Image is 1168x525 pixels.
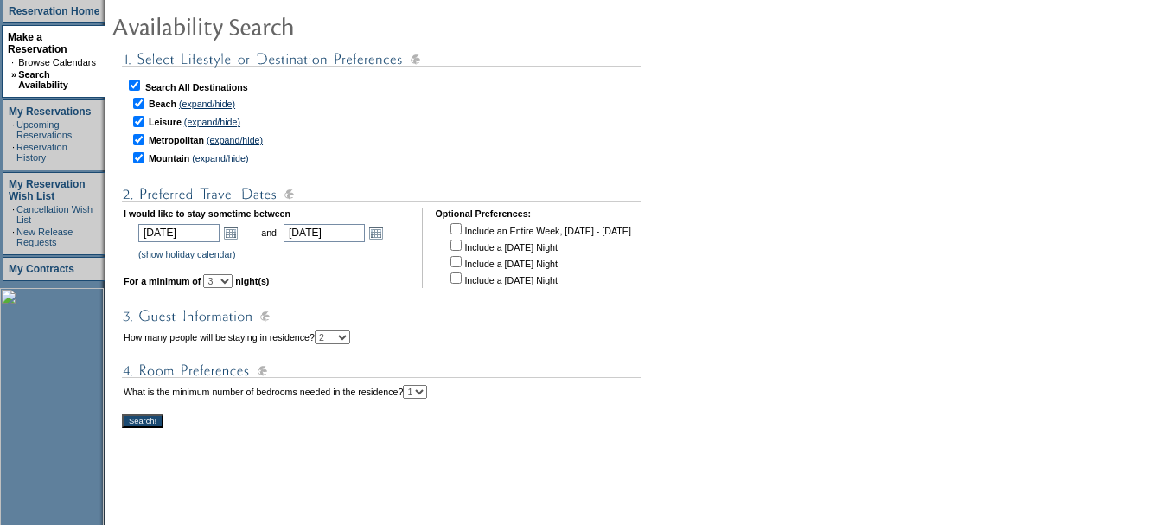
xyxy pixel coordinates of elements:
[9,178,86,202] a: My Reservation Wish List
[149,99,176,109] b: Beach
[235,276,269,286] b: night(s)
[122,414,163,428] input: Search!
[184,117,240,127] a: (expand/hide)
[9,106,91,118] a: My Reservations
[145,82,248,93] b: Search All Destinations
[149,117,182,127] b: Leisure
[179,99,235,109] a: (expand/hide)
[8,31,67,55] a: Make a Reservation
[12,142,15,163] td: ·
[284,224,365,242] input: Date format: M/D/Y. Shortcut keys: [T] for Today. [UP] or [.] for Next Day. [DOWN] or [,] for Pre...
[16,142,67,163] a: Reservation History
[367,223,386,242] a: Open the calendar popup.
[138,224,220,242] input: Date format: M/D/Y. Shortcut keys: [T] for Today. [UP] or [.] for Next Day. [DOWN] or [,] for Pre...
[149,153,189,163] b: Mountain
[124,276,201,286] b: For a minimum of
[124,208,290,219] b: I would like to stay sometime between
[124,330,350,344] td: How many people will be staying in residence?
[138,249,236,259] a: (show holiday calendar)
[221,223,240,242] a: Open the calendar popup.
[12,204,15,225] td: ·
[149,135,204,145] b: Metropolitan
[435,208,531,219] b: Optional Preferences:
[16,227,73,247] a: New Release Requests
[11,57,16,67] td: ·
[16,119,72,140] a: Upcoming Reservations
[9,5,99,17] a: Reservation Home
[18,57,96,67] a: Browse Calendars
[192,153,248,163] a: (expand/hide)
[11,69,16,80] b: »
[447,221,630,286] td: Include an Entire Week, [DATE] - [DATE] Include a [DATE] Night Include a [DATE] Night Include a [...
[9,263,74,275] a: My Contracts
[16,204,93,225] a: Cancellation Wish List
[258,221,279,245] td: and
[207,135,263,145] a: (expand/hide)
[12,119,15,140] td: ·
[12,227,15,247] td: ·
[124,385,427,399] td: What is the minimum number of bedrooms needed in the residence?
[112,9,457,43] img: pgTtlAvailabilitySearch.gif
[18,69,68,90] a: Search Availability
